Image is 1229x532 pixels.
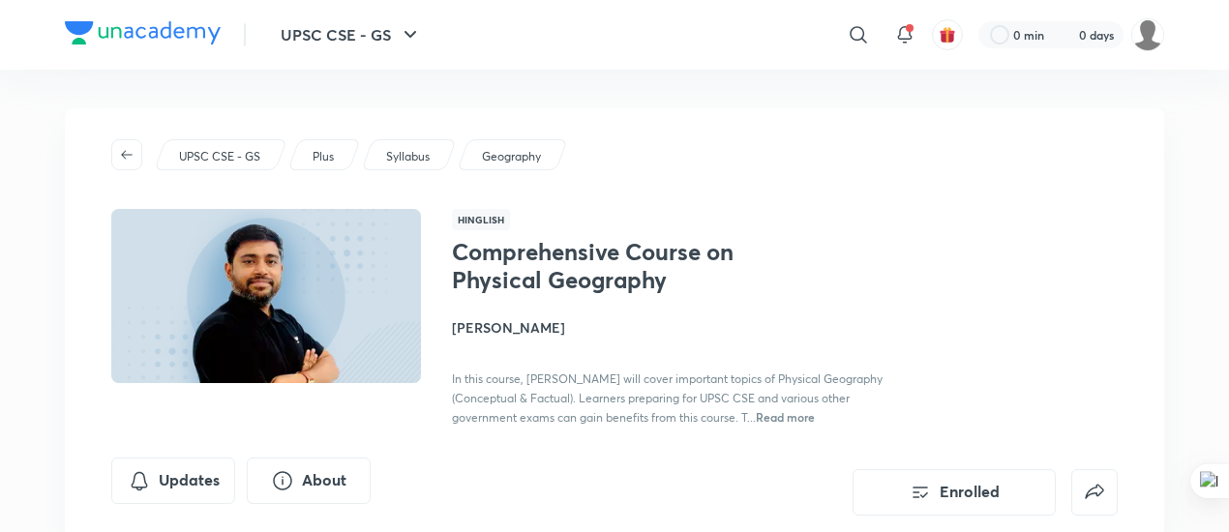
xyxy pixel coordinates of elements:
img: kajal [1131,18,1164,51]
button: avatar [932,19,963,50]
span: Read more [756,409,815,425]
a: Plus [310,148,338,165]
h4: [PERSON_NAME] [452,317,885,338]
p: Geography [482,148,541,165]
p: UPSC CSE - GS [179,148,260,165]
a: UPSC CSE - GS [176,148,264,165]
button: Updates [111,458,235,504]
img: Thumbnail [108,207,424,385]
button: false [1071,469,1118,516]
a: Geography [479,148,545,165]
a: Company Logo [65,21,221,49]
p: Syllabus [386,148,430,165]
img: avatar [939,26,956,44]
img: Company Logo [65,21,221,44]
span: Hinglish [452,209,510,230]
h1: Comprehensive Course on Physical Geography [452,238,768,294]
button: UPSC CSE - GS [269,15,434,54]
span: In this course, [PERSON_NAME] will cover important topics of Physical Geography (Conceptual & Fac... [452,371,883,425]
a: Syllabus [383,148,434,165]
img: streak [1056,25,1075,44]
button: Enrolled [853,469,1056,516]
p: Plus [313,148,334,165]
button: About [247,458,371,504]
